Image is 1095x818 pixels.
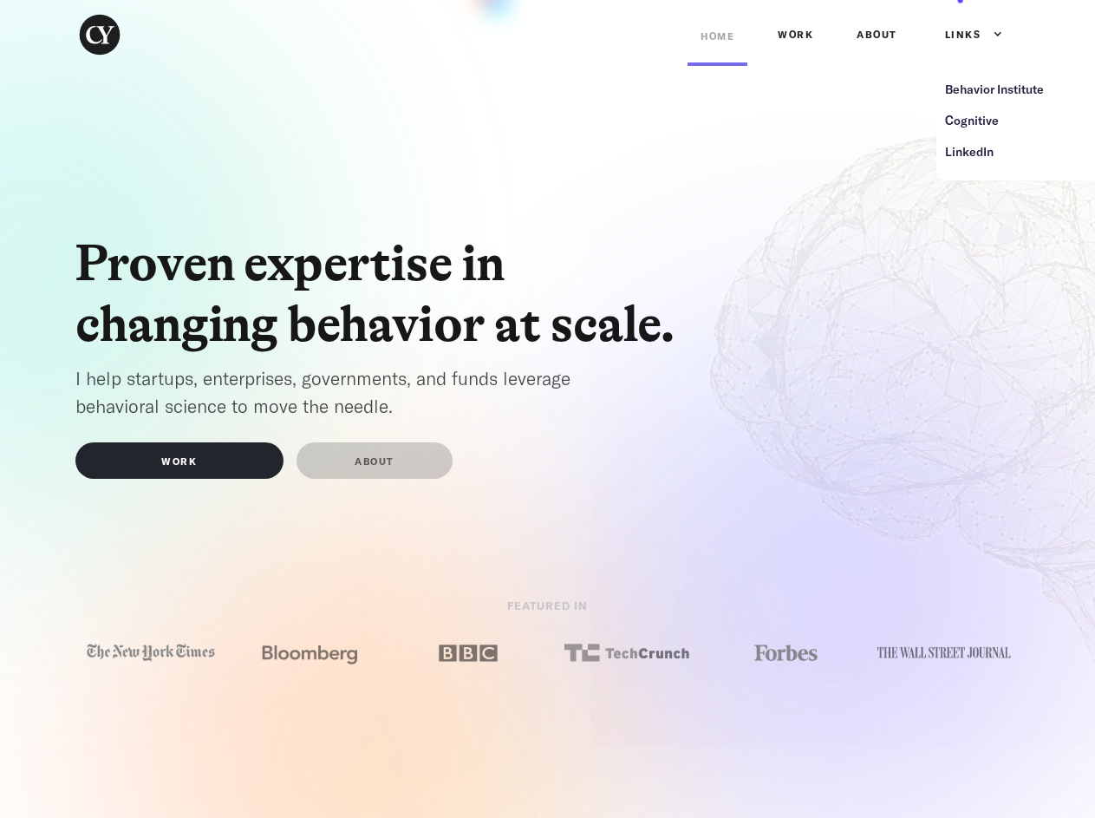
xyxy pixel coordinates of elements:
a: ABOUT [297,442,453,479]
div: Behavior Institute [945,81,1044,98]
div: LinkedIn [945,143,994,160]
div: Links [928,9,1003,61]
div: Cognitive [945,112,999,129]
a: WORK [75,442,284,479]
p: FEATURED IN [331,595,765,624]
div: Links [945,26,981,43]
a: home [75,10,146,59]
p: I help startups, enterprises, governments, and funds leverage behavioral science to move the needle. [75,364,630,421]
a: ABOUT [844,9,910,61]
a: Home [688,10,747,66]
a: Work [765,9,826,61]
h1: Proven expertise in changing behavior at scale. [75,233,700,356]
